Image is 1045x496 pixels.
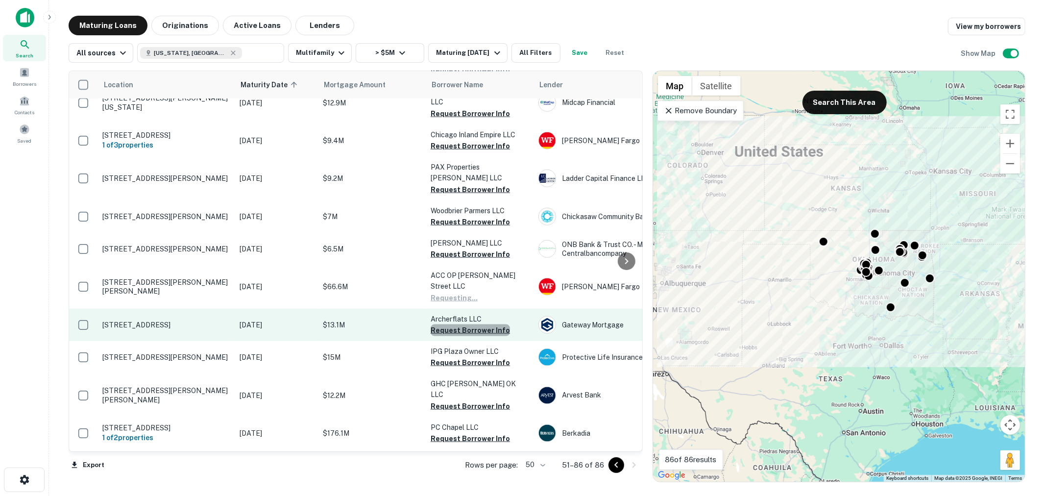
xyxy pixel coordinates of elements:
p: [STREET_ADDRESS][PERSON_NAME][PERSON_NAME] [102,278,230,296]
th: Borrower Name [426,71,534,99]
p: Remove Boundary [664,105,737,117]
button: Zoom in [1000,134,1020,153]
img: capitalize-icon.png [16,8,34,27]
p: Rows per page: [465,459,518,471]
p: [STREET_ADDRESS][PERSON_NAME] [102,353,230,362]
p: Woodbrier Parmers LLC [431,205,529,216]
button: Request Borrower Info [431,400,510,412]
h6: 1 of 3 properties [102,140,230,150]
p: PC Chapel LLC [431,422,529,433]
div: All sources [76,47,129,59]
img: picture [539,170,556,187]
span: Contacts [15,108,34,116]
button: Keyboard shortcuts [886,475,928,482]
button: Request Borrower Info [431,216,510,228]
div: Ladder Capital Finance LLC [538,170,685,187]
p: $66.6M [323,281,421,292]
p: GHC [PERSON_NAME] OK LLC [431,378,529,400]
div: Borrowers [3,63,46,90]
button: Maturing Loans [69,16,147,35]
img: picture [539,425,556,442]
button: Request Borrower Info [431,324,510,336]
p: [STREET_ADDRESS][PERSON_NAME] [102,212,230,221]
span: Borrower Name [432,79,483,91]
p: $9.4M [323,135,421,146]
p: ACC OP [PERSON_NAME] Street LLC [431,270,529,292]
p: [DATE] [240,211,313,222]
p: [DATE] [240,244,313,254]
div: ONB Bank & Trust CO. - Member Of Centralbancompany [538,240,685,258]
img: picture [539,317,556,333]
button: Toggle fullscreen view [1000,104,1020,124]
button: > $5M [356,43,424,63]
span: Saved [18,137,32,145]
a: View my borrowers [948,18,1025,35]
p: [STREET_ADDRESS] [102,321,230,329]
span: [US_STATE], [GEOGRAPHIC_DATA] [154,49,227,57]
th: Location [97,71,235,99]
button: Originations [151,16,219,35]
img: picture [539,132,556,149]
a: Contacts [3,92,46,118]
p: [DATE] [240,98,313,108]
button: Multifamily [288,43,352,63]
button: Request Borrower Info [431,140,510,152]
a: Open this area in Google Maps (opens a new window) [656,469,688,482]
p: [DATE] [240,390,313,401]
a: Saved [3,120,46,147]
p: [DATE] [240,428,313,439]
th: Mortgage Amount [318,71,426,99]
a: Terms (opens in new tab) [1008,475,1022,481]
div: [PERSON_NAME] Fargo [538,278,685,296]
iframe: Chat Widget [996,418,1045,465]
p: [STREET_ADDRESS][PERSON_NAME] [102,174,230,183]
p: Archerflats LLC [431,314,529,324]
button: Request Borrower Info [431,108,510,120]
button: Request Borrower Info [431,357,510,369]
p: $7M [323,211,421,222]
p: $9.2M [323,173,421,184]
button: Maturing [DATE] [428,43,507,63]
h6: 1 of 2 properties [102,432,230,443]
p: IPG Plaza Owner LLC [431,346,529,357]
img: picture [539,349,556,366]
button: Map camera controls [1000,415,1020,435]
h6: Show Map [961,48,997,59]
button: Active Loans [223,16,292,35]
button: Request Borrower Info [431,184,510,196]
button: Save your search to get updates of matches that match your search criteria. [564,43,596,63]
img: picture [539,95,556,111]
img: Google [656,469,688,482]
span: Mortgage Amount [324,79,398,91]
button: Zoom out [1000,154,1020,174]
p: Chicago Inland Empire LLC [431,129,529,140]
th: Lender [534,71,690,99]
div: Maturing [DATE] [436,47,503,59]
img: picture [539,241,556,257]
img: picture [539,208,556,225]
div: Arvest Bank [538,387,685,404]
p: [DATE] [240,281,313,292]
div: Berkadia [538,424,685,442]
div: 50 [522,458,547,472]
span: Maturity Date [241,79,300,91]
div: [PERSON_NAME] Fargo [538,132,685,149]
a: Search [3,35,46,61]
p: $15M [323,352,421,363]
p: [STREET_ADDRESS][PERSON_NAME] [102,245,230,253]
span: Borrowers [13,80,36,88]
span: Lender [539,79,563,91]
p: [DATE] [240,320,313,330]
button: Show satellite imagery [692,76,741,96]
p: $12.2M [323,390,421,401]
span: Search [16,51,33,59]
p: $13.1M [323,320,421,330]
p: PAX Properties [PERSON_NAME] LLC [431,162,529,183]
img: picture [539,387,556,404]
button: Reset [600,43,631,63]
div: Midcap Financial [538,94,685,112]
p: [STREET_ADDRESS][PERSON_NAME][US_STATE] [102,94,230,111]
